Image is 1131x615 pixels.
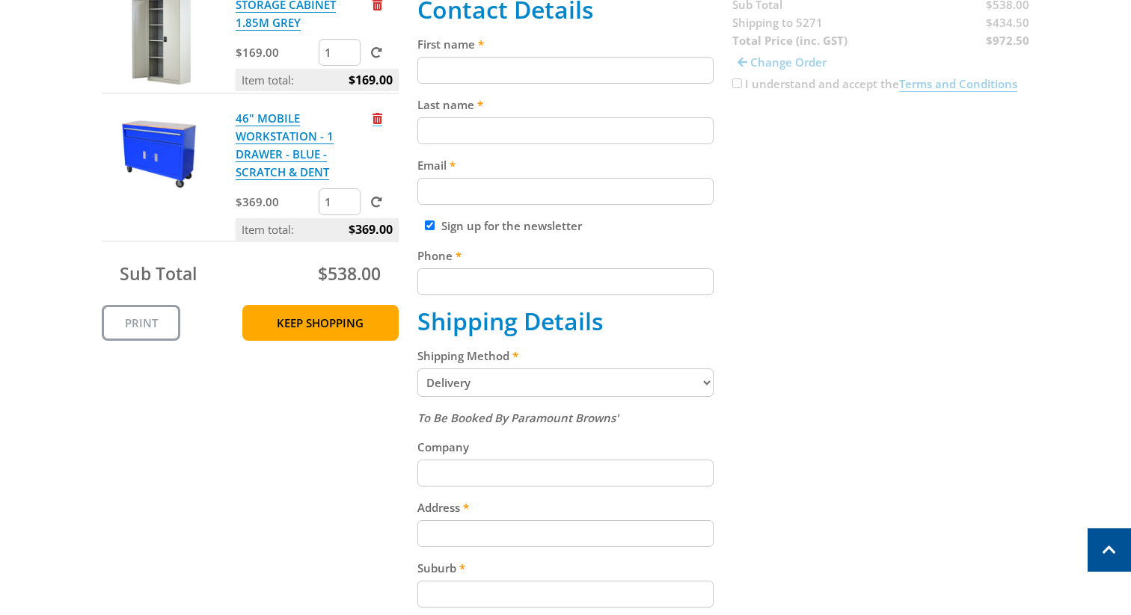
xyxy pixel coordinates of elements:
[417,247,714,265] label: Phone
[417,559,714,577] label: Suburb
[236,43,316,61] p: $169.00
[417,117,714,144] input: Please enter your last name.
[417,581,714,608] input: Please enter your suburb.
[349,69,393,91] span: $169.00
[417,268,714,295] input: Please enter your telephone number.
[236,69,399,91] p: Item total:
[417,178,714,205] input: Please enter your email address.
[417,156,714,174] label: Email
[373,111,382,126] a: Remove from cart
[102,305,180,341] a: Print
[242,305,399,341] a: Keep Shopping
[349,218,393,241] span: $369.00
[417,438,714,456] label: Company
[116,109,206,199] img: 46" MOBILE WORKSTATION - 1 DRAWER - BLUE - SCRATCH & DENT
[441,218,582,233] label: Sign up for the newsletter
[417,347,714,365] label: Shipping Method
[417,307,714,336] h2: Shipping Details
[417,96,714,114] label: Last name
[417,520,714,547] input: Please enter your address.
[236,218,399,241] p: Item total:
[417,35,714,53] label: First name
[417,368,714,397] select: Please select a shipping method.
[236,111,334,180] a: 46" MOBILE WORKSTATION - 1 DRAWER - BLUE - SCRATCH & DENT
[318,262,381,285] span: $538.00
[236,193,316,211] p: $369.00
[417,498,714,516] label: Address
[417,410,619,425] em: To Be Booked By Paramount Browns'
[120,262,197,285] span: Sub Total
[417,57,714,84] input: Please enter your first name.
